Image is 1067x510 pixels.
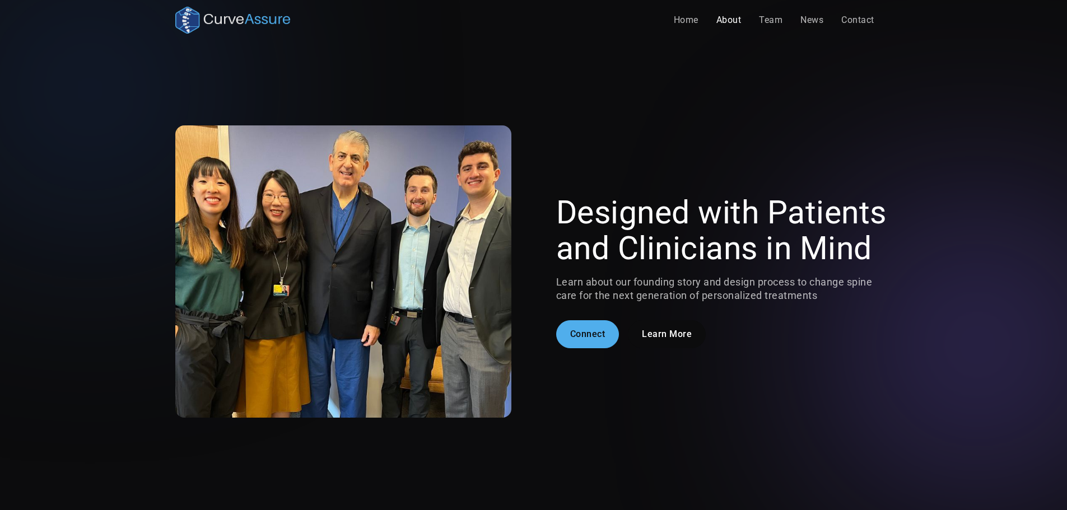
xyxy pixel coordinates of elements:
[556,195,892,266] h1: Designed with Patients and Clinicians in Mind
[556,320,619,348] a: Connect
[707,9,751,31] a: About
[791,9,832,31] a: News
[556,275,892,302] p: Learn about our founding story and design process to change spine care for the next generation of...
[665,9,707,31] a: Home
[832,9,883,31] a: Contact
[750,9,791,31] a: Team
[628,320,706,348] a: Learn More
